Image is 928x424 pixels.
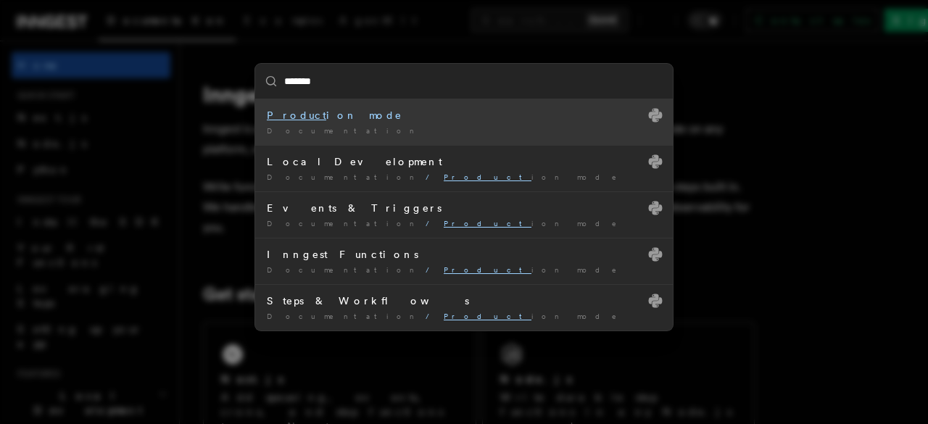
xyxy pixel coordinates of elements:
mark: Product [444,172,531,181]
div: Events & Triggers [267,201,661,215]
span: ion mode [444,219,626,228]
span: / [426,265,438,274]
span: ion mode [444,312,626,320]
div: Local Development [267,154,661,169]
mark: Product [267,109,326,121]
div: ion mode [267,108,661,122]
span: ion mode [444,265,626,274]
div: Steps & Workflows [267,294,661,308]
span: / [426,172,438,181]
span: / [426,312,438,320]
span: Documentation [267,219,420,228]
mark: Product [444,265,531,274]
mark: Product [444,312,531,320]
span: Documentation [267,265,420,274]
span: ion mode [444,172,626,181]
div: Inngest Functions [267,247,661,262]
span: Documentation [267,172,420,181]
span: / [426,219,438,228]
mark: Product [444,219,531,228]
span: Documentation [267,126,420,135]
span: Documentation [267,312,420,320]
